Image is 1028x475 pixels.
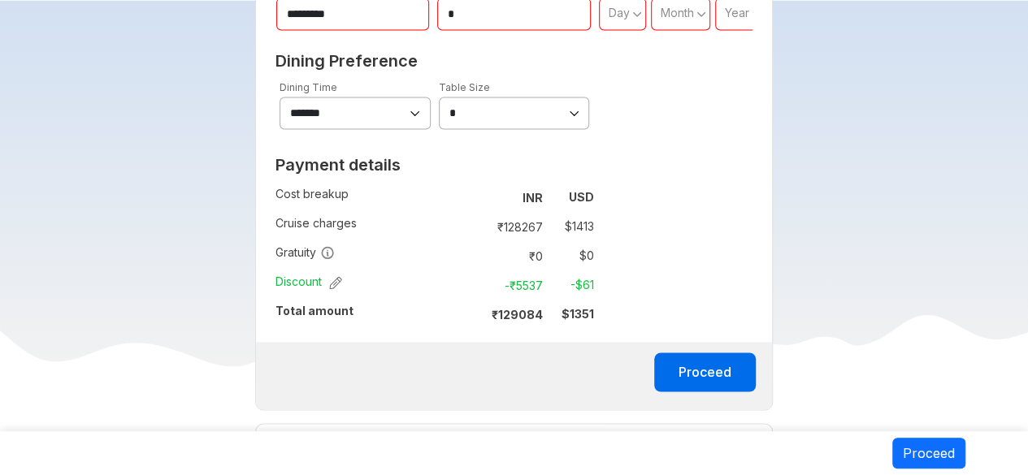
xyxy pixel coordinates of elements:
h2: Payment details [275,155,594,175]
strong: USD [569,190,594,204]
td: ₹ 0 [481,244,549,267]
td: -$ 61 [549,274,594,296]
strong: INR [523,191,543,205]
label: Table Size [439,81,490,93]
td: Cost breakup [275,183,474,212]
td: $ 0 [549,244,594,267]
td: ₹ 128267 [481,215,549,238]
strong: ₹ 129084 [492,308,543,322]
td: : [474,300,481,329]
strong: $ 1351 [562,307,594,321]
td: $ 1413 [549,215,594,238]
svg: angle down [752,6,761,22]
td: -₹ 5537 [481,274,549,296]
td: Cruise charges [275,212,474,241]
td: : [474,183,481,212]
h2: Dining Preference [275,51,753,71]
span: Gratuity [275,244,335,261]
label: Dining Time [280,81,337,93]
button: Proceed [892,438,965,469]
span: Discount [275,274,342,290]
button: Proceed [654,352,756,391]
svg: angle down [632,6,642,22]
span: Month [661,6,694,19]
svg: angle down [696,6,706,22]
td: : [474,270,481,300]
strong: Total amount [275,304,354,317]
td: : [474,212,481,241]
td: : [474,241,481,270]
span: Year [725,6,749,19]
span: Day [609,6,630,19]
